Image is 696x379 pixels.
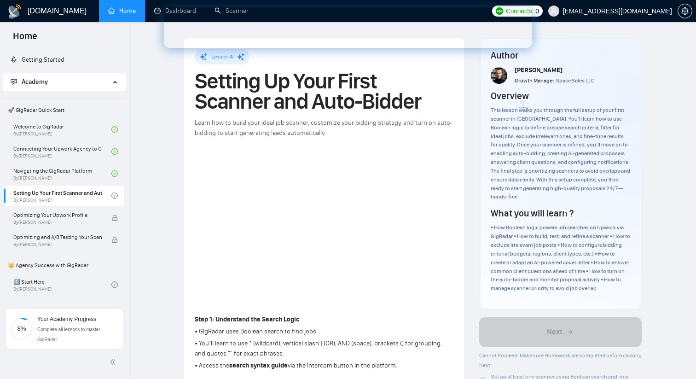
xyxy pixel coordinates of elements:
p: • Access the via the Intercom button in the platform. [195,361,453,371]
span: Cannot Proceed! Make sure Homework are completed before clicking Next: [479,352,642,368]
h4: What you will learn ? [491,207,574,220]
button: setting [678,4,692,18]
span: Space Sales LLC [556,77,594,84]
span: check-circle [111,281,118,288]
span: Complete all lessons to master GigRadar. [37,327,100,342]
span: By [PERSON_NAME] [13,242,102,247]
span: user [551,8,557,14]
a: Welcome to GigRadarBy[PERSON_NAME] [13,119,111,140]
button: Next [479,317,642,347]
strong: search syntax guide [229,362,288,369]
img: logo [7,4,22,19]
p: • GigRadar uses Boolean search to find jobs. [195,327,453,337]
span: double-left [110,357,119,367]
span: check-circle [111,170,118,177]
a: setting [678,7,692,15]
span: Your Academy Progress [37,316,96,322]
span: Academy [11,78,48,86]
span: Learn how to build your ideal job scanner, customize your bidding strategy, and turn on auto-bidd... [195,119,452,137]
span: 🚀 GigRadar Quick Start [4,101,124,119]
span: Lesson 4 [211,53,233,60]
span: Academy [22,78,48,86]
a: Connecting Your Upwork Agency to GigRadarBy[PERSON_NAME] [13,141,111,162]
div: This lesson walks you through the full setup of your first scanner in [GEOGRAPHIC_DATA]. You’ll l... [491,106,631,201]
span: setting [678,7,692,15]
strong: Step 1: Understand the Search Logic [195,315,299,323]
span: 8% [11,326,33,332]
iframe: Intercom live chat [665,348,687,370]
a: homeHome [108,7,136,15]
li: Getting Started [3,51,125,69]
a: Setting Up Your First Scanner and Auto-BidderBy[PERSON_NAME] [13,186,111,206]
span: Next [547,327,563,338]
span: check-circle [111,126,118,133]
span: By [PERSON_NAME] [13,220,102,225]
span: 0 [535,6,539,16]
h4: Overview [491,89,529,102]
span: 👑 Agency Success with GigRadar [4,256,124,274]
p: • You’ll learn to use * (wildcard), vertical slash | (OR), AND (space), brackets () for grouping,... [195,338,453,359]
a: searchScanner [215,7,249,15]
span: lock [111,215,118,221]
span: Home [6,29,45,49]
span: Optimizing Your Upwork Profile [13,210,102,220]
h4: Author [491,49,631,62]
span: check-circle [111,192,118,199]
span: Connects: [506,6,534,16]
h1: Setting Up Your First Scanner and Auto-Bidder [195,71,453,111]
span: Growth Manager [515,77,554,84]
span: fund-projection-screen [11,78,17,85]
a: Navigating the GigRadar PlatformBy[PERSON_NAME] [13,163,111,184]
iframe: Intercom live chat banner [164,7,532,48]
a: 1️⃣ Start HereBy[PERSON_NAME] [13,274,111,295]
a: rocketGetting Started [11,56,64,64]
span: check-circle [111,148,118,155]
span: [PERSON_NAME] [515,66,563,74]
a: dashboardDashboard [154,7,196,15]
span: lock [111,237,118,243]
div: • How Boolean logic powers job searches on Upwork via GigRadar • How to build, test, and refine a... [491,223,631,293]
img: vlad-t.jpg [491,67,507,84]
span: Optimizing and A/B Testing Your Scanner for Better Results [13,233,102,242]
